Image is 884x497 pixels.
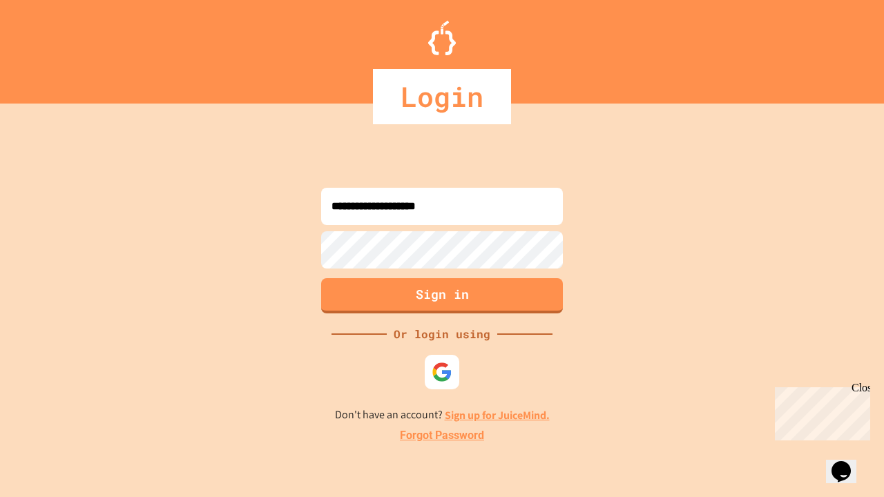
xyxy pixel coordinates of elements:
a: Sign up for JuiceMind. [445,408,550,422]
button: Sign in [321,278,563,313]
img: google-icon.svg [432,362,452,382]
div: Chat with us now!Close [6,6,95,88]
div: Or login using [387,326,497,342]
a: Forgot Password [400,427,484,444]
p: Don't have an account? [335,407,550,424]
iframe: chat widget [826,442,870,483]
div: Login [373,69,511,124]
iframe: chat widget [769,382,870,440]
img: Logo.svg [428,21,456,55]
